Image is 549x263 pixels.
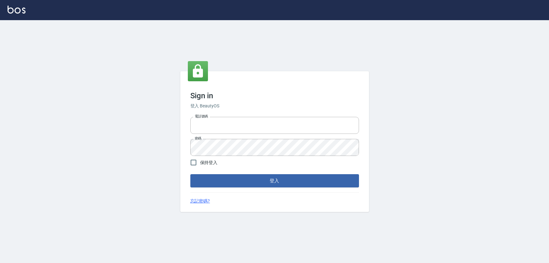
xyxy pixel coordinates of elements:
button: 登入 [190,174,359,187]
label: 密碼 [195,136,201,141]
a: 忘記密碼? [190,198,210,204]
img: Logo [8,6,25,14]
h6: 登入 BeautyOS [190,103,359,109]
label: 電話號碼 [195,114,208,119]
span: 保持登入 [200,159,218,166]
h3: Sign in [190,91,359,100]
